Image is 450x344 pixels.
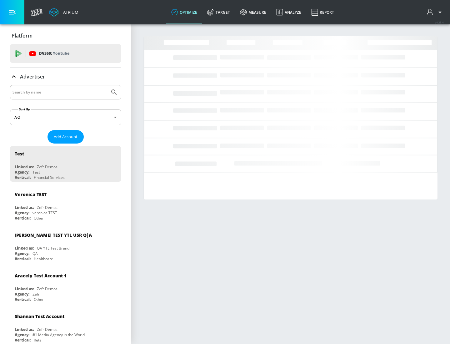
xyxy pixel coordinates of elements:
div: Financial Services [34,175,65,180]
a: Target [202,1,235,23]
div: Agency: [15,251,29,256]
a: Analyze [271,1,306,23]
div: TestLinked as:Zefr DemosAgency:TestVertical:Financial Services [10,146,121,182]
div: Platform [10,27,121,44]
p: Youtube [53,50,69,57]
div: Agency: [15,210,29,215]
div: Test [15,151,24,157]
div: Vertical: [15,256,31,261]
div: Advertiser [10,68,121,85]
div: Linked as: [15,205,34,210]
span: Add Account [54,133,77,140]
div: veronica TEST [32,210,57,215]
div: Atrium [61,9,78,15]
a: optimize [166,1,202,23]
div: Vertical: [15,215,31,221]
div: Zefr Demos [37,164,57,169]
div: Linked as: [15,286,34,291]
div: Other [34,297,44,302]
div: Aracely Test Account 1Linked as:Zefr DemosAgency:ZefrVertical:Other [10,268,121,304]
button: Add Account [47,130,84,144]
div: Linked as: [15,327,34,332]
input: Search by name [12,88,107,96]
a: Atrium [49,8,78,17]
div: DV360: Youtube [10,44,121,63]
a: measure [235,1,271,23]
div: Agency: [15,169,29,175]
span: v 4.25.4 [435,21,444,24]
div: [PERSON_NAME] TEST YTL USR Q|A [15,232,92,238]
div: Test [32,169,40,175]
div: Agency: [15,291,29,297]
div: Zefr [32,291,40,297]
div: Vertical: [15,337,31,343]
div: Veronica TESTLinked as:Zefr DemosAgency:veronica TESTVertical:Other [10,187,121,222]
p: Platform [12,32,32,39]
div: Veronica TEST [15,191,47,197]
div: QA YTL Test Brand [37,245,69,251]
div: Linked as: [15,245,34,251]
div: Healthcare [34,256,53,261]
div: A-Z [10,109,121,125]
p: Advertiser [20,73,45,80]
div: Agency: [15,332,29,337]
div: Vertical: [15,175,31,180]
div: Zefr Demos [37,205,57,210]
div: Retail [34,337,43,343]
div: #1 Media Agency in the World [32,332,85,337]
p: DV360: [39,50,69,57]
div: Other [34,215,44,221]
div: QA [32,251,38,256]
div: Aracely Test Account 1 [15,273,67,279]
div: Vertical: [15,297,31,302]
a: Report [306,1,339,23]
div: Zefr Demos [37,327,57,332]
div: Shannan Test Account [15,313,64,319]
div: [PERSON_NAME] TEST YTL USR Q|ALinked as:QA YTL Test BrandAgency:QAVertical:Healthcare [10,227,121,263]
label: Sort By [18,107,31,111]
div: Linked as: [15,164,34,169]
div: Zefr Demos [37,286,57,291]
